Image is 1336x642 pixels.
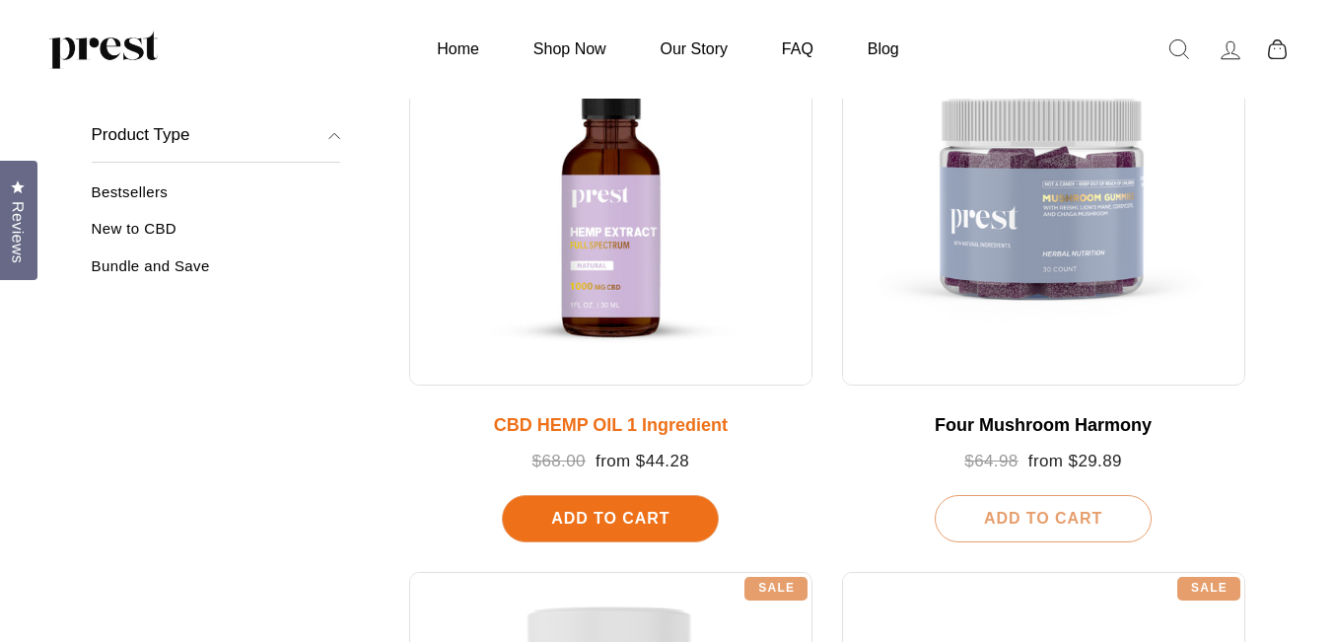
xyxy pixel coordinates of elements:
[49,30,158,69] img: PREST ORGANICS
[5,201,31,263] span: Reviews
[532,452,586,470] span: $68.00
[843,30,924,68] a: Blog
[1177,577,1240,601] div: Sale
[429,452,793,472] div: from $44.28
[509,30,631,68] a: Shop Now
[429,415,793,437] div: CBD HEMP OIL 1 Ingredient
[636,30,752,68] a: Our Story
[744,577,808,601] div: Sale
[984,510,1102,527] span: Add To Cart
[412,30,923,68] ul: Primary
[862,415,1226,437] div: Four Mushroom Harmony
[862,452,1226,472] div: from $29.89
[551,510,669,527] span: Add To Cart
[92,183,341,216] a: Bestsellers
[964,452,1018,470] span: $64.98
[92,220,341,252] a: New to CBD
[92,256,341,289] a: Bundle and Save
[92,108,341,164] button: Product Type
[757,30,838,68] a: FAQ
[412,30,504,68] a: Home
